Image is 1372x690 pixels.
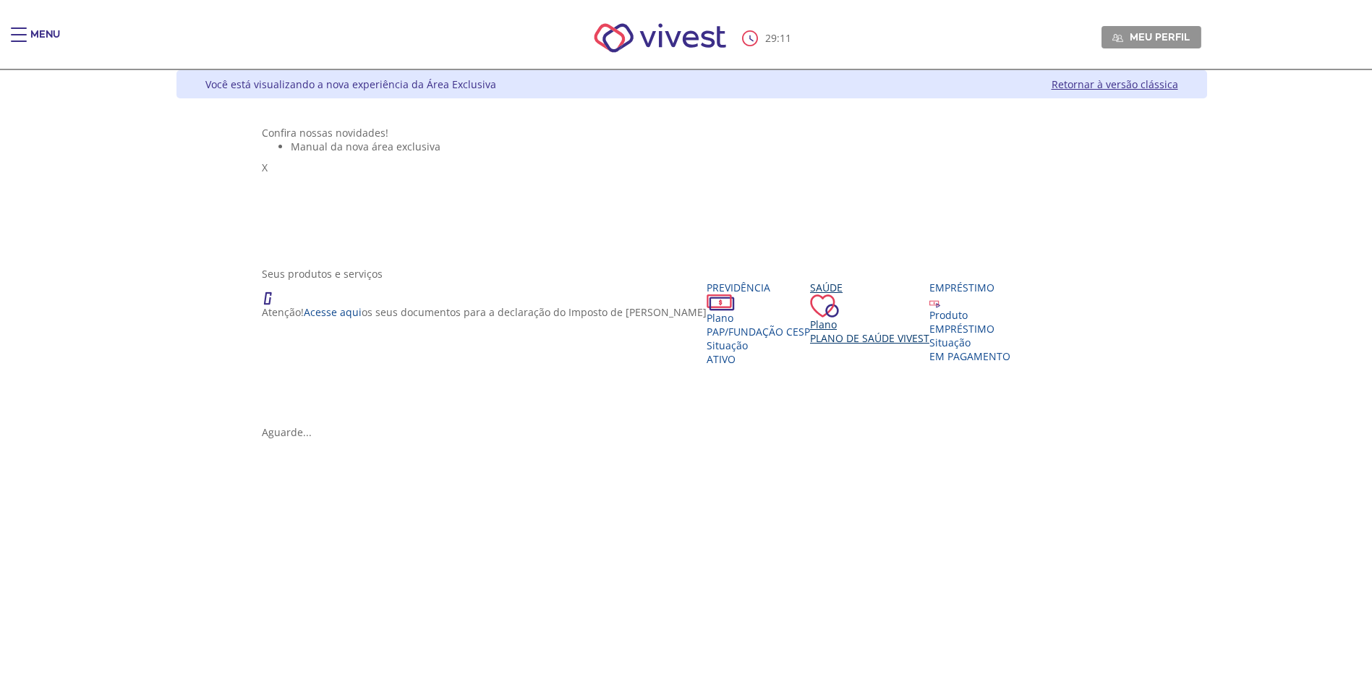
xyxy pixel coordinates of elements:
[707,338,810,352] div: Situação
[810,331,929,345] span: Plano de Saúde VIVEST
[262,305,707,319] p: Atenção! os seus documentos para a declaração do Imposto de [PERSON_NAME]
[707,352,736,366] span: Ativo
[262,267,1121,439] section: <span lang="en" dir="ltr">ProdutosCard</span>
[707,281,810,294] div: Previdência
[262,281,286,305] img: ico_atencao.png
[929,322,1010,336] div: EMPRÉSTIMO
[765,31,777,45] span: 29
[929,336,1010,349] div: Situação
[780,31,791,45] span: 11
[304,305,362,319] a: Acesse aqui
[30,27,60,56] div: Menu
[262,267,1121,281] div: Seus produtos e serviços
[929,349,1010,363] span: EM PAGAMENTO
[929,281,1010,363] a: Empréstimo Produto EMPRÉSTIMO Situação EM PAGAMENTO
[291,140,440,153] span: Manual da nova área exclusiva
[810,318,929,331] div: Plano
[205,77,496,91] div: Você está visualizando a nova experiência da Área Exclusiva
[742,30,794,46] div: :
[707,325,810,338] span: PAP/Fundação CESP
[1052,77,1178,91] a: Retornar à versão clássica
[1112,33,1123,43] img: Meu perfil
[929,297,940,308] img: ico_emprestimo.svg
[578,7,742,69] img: Vivest
[262,126,1121,252] section: <span lang="pt-BR" dir="ltr">Visualizador do Conteúdo da Web</span> 1
[262,425,1121,439] div: Aguarde...
[810,281,929,345] a: Saúde PlanoPlano de Saúde VIVEST
[810,281,929,294] div: Saúde
[707,311,810,325] div: Plano
[262,126,1121,140] div: Confira nossas novidades!
[1130,30,1190,43] span: Meu perfil
[929,308,1010,322] div: Produto
[929,281,1010,294] div: Empréstimo
[707,294,735,311] img: ico_dinheiro.png
[262,161,268,174] span: X
[810,294,839,318] img: ico_coracao.png
[707,281,810,366] a: Previdência PlanoPAP/Fundação CESP SituaçãoAtivo
[1102,26,1201,48] a: Meu perfil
